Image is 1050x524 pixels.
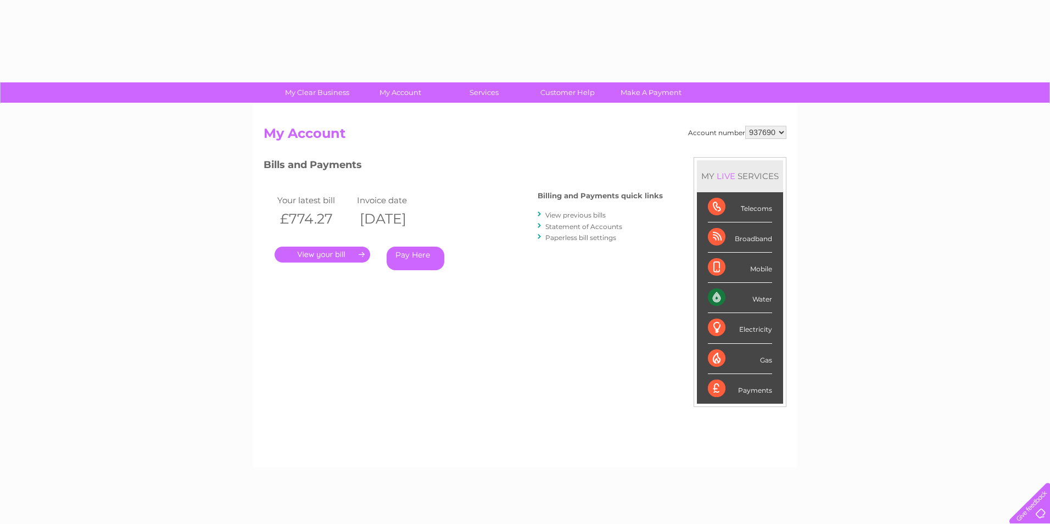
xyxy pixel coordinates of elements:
a: View previous bills [545,211,606,219]
h4: Billing and Payments quick links [538,192,663,200]
div: Account number [688,126,786,139]
div: Gas [708,344,772,374]
div: Broadband [708,222,772,253]
th: [DATE] [354,208,434,230]
td: Your latest bill [275,193,354,208]
a: Services [439,82,529,103]
div: MY SERVICES [697,160,783,192]
div: Telecoms [708,192,772,222]
a: Customer Help [522,82,613,103]
h2: My Account [264,126,786,147]
a: Make A Payment [606,82,696,103]
a: . [275,247,370,263]
div: Electricity [708,313,772,343]
a: Pay Here [387,247,444,270]
th: £774.27 [275,208,354,230]
div: LIVE [714,171,738,181]
div: Payments [708,374,772,404]
td: Invoice date [354,193,434,208]
h3: Bills and Payments [264,157,663,176]
a: My Clear Business [272,82,362,103]
a: Statement of Accounts [545,222,622,231]
a: Paperless bill settings [545,233,616,242]
a: My Account [355,82,446,103]
div: Water [708,283,772,313]
div: Mobile [708,253,772,283]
